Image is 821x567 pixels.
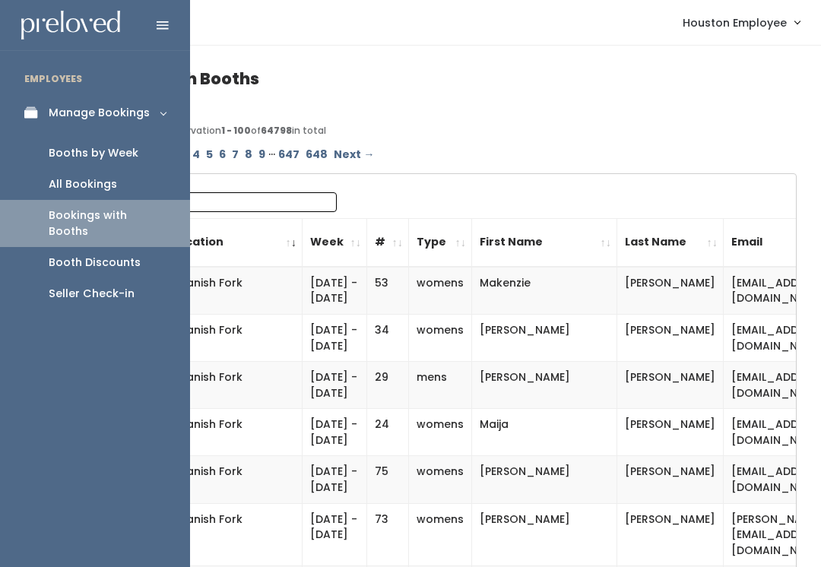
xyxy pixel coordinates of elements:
[221,124,251,137] b: 1 - 100
[303,315,367,362] td: [DATE] - [DATE]
[78,70,797,87] h4: Bookings with Booths
[261,124,292,137] b: 64798
[229,144,242,166] a: Page 7
[472,456,617,503] td: [PERSON_NAME]
[683,14,787,31] span: Houston Employee
[49,286,135,302] div: Seller Check-in
[617,267,724,315] td: [PERSON_NAME]
[165,267,303,315] td: Spanish Fork
[255,144,268,166] a: Page 9
[49,255,141,271] div: Booth Discounts
[667,6,815,39] a: Houston Employee
[143,192,337,212] input: Search:
[49,207,166,239] div: Bookings with Booths
[472,503,617,566] td: [PERSON_NAME]
[367,315,409,362] td: 34
[203,144,216,166] a: Page 5
[367,267,409,315] td: 53
[409,503,472,566] td: womens
[165,409,303,456] td: Spanish Fork
[617,503,724,566] td: [PERSON_NAME]
[303,267,367,315] td: [DATE] - [DATE]
[85,124,789,138] div: Displaying Booth reservation of in total
[617,218,724,267] th: Last Name: activate to sort column ascending
[472,315,617,362] td: [PERSON_NAME]
[617,315,724,362] td: [PERSON_NAME]
[367,218,409,267] th: #: activate to sort column ascending
[49,105,150,121] div: Manage Bookings
[472,362,617,409] td: [PERSON_NAME]
[87,192,337,212] label: Search:
[367,503,409,566] td: 73
[165,456,303,503] td: Spanish Fork
[617,409,724,456] td: [PERSON_NAME]
[165,362,303,409] td: Spanish Fork
[367,409,409,456] td: 24
[216,144,229,166] a: Page 6
[303,362,367,409] td: [DATE] - [DATE]
[331,144,377,166] a: Next →
[472,218,617,267] th: First Name: activate to sort column ascending
[165,503,303,566] td: Spanish Fork
[303,409,367,456] td: [DATE] - [DATE]
[85,144,789,166] div: Pagination
[367,362,409,409] td: 29
[165,315,303,362] td: Spanish Fork
[409,218,472,267] th: Type: activate to sort column ascending
[165,218,303,267] th: Location: activate to sort column ascending
[303,503,367,566] td: [DATE] - [DATE]
[617,362,724,409] td: [PERSON_NAME]
[275,144,303,166] a: Page 647
[242,144,255,166] a: Page 8
[472,267,617,315] td: Makenzie
[21,11,120,40] img: preloved logo
[617,456,724,503] td: [PERSON_NAME]
[49,176,117,192] div: All Bookings
[189,144,203,166] a: Page 4
[303,456,367,503] td: [DATE] - [DATE]
[367,456,409,503] td: 75
[409,315,472,362] td: womens
[409,456,472,503] td: womens
[409,409,472,456] td: womens
[409,267,472,315] td: womens
[409,362,472,409] td: mens
[303,144,331,166] a: Page 648
[472,409,617,456] td: Maija
[49,145,138,161] div: Booths by Week
[303,218,367,267] th: Week: activate to sort column ascending
[268,144,275,166] span: …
